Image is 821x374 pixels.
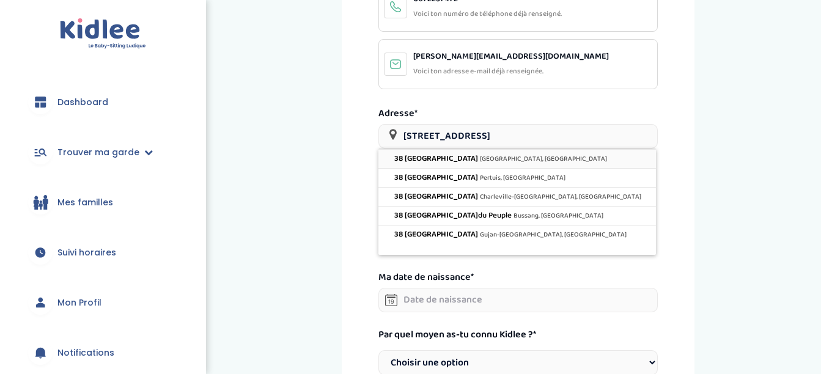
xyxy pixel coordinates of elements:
span: du Peuple [394,209,514,222]
span: Trouver ma garde [57,146,139,159]
span: 38 [394,228,403,241]
span: Charleville-[GEOGRAPHIC_DATA], [GEOGRAPHIC_DATA] [480,191,641,202]
span: Mes familles [57,196,113,209]
label: Par quel moyen as-tu connu Kidlee ?* [378,328,657,342]
a: Mes familles [18,180,188,224]
span: [GEOGRAPHIC_DATA] [405,171,478,184]
span: [GEOGRAPHIC_DATA] [405,152,478,165]
span: [GEOGRAPHIC_DATA] [405,209,478,222]
span: 38 [394,152,403,165]
span: [GEOGRAPHIC_DATA], [GEOGRAPHIC_DATA] [480,153,607,164]
p: Voici ton adresse e-mail déjà renseignée. [413,64,609,79]
a: Trouver ma garde [18,130,188,174]
a: Dashboard [18,80,188,124]
input: Adresse postale [378,124,657,148]
span: [GEOGRAPHIC_DATA] [405,190,478,203]
span: [GEOGRAPHIC_DATA] [405,228,478,241]
span: 38 [394,190,403,203]
span: Gujan-[GEOGRAPHIC_DATA], [GEOGRAPHIC_DATA] [480,229,627,240]
label: Ma date de naissance* [378,270,474,285]
label: Adresse* [378,106,418,121]
p: Voici ton numéro de téléphone déjà renseigné. [413,7,562,21]
img: logo.svg [60,18,146,50]
span: 38 [394,171,403,184]
span: 38 [394,209,403,222]
input: Date de naissance [378,288,657,312]
span: Bussang, [GEOGRAPHIC_DATA] [514,210,603,221]
a: Mon Profil [18,280,188,324]
span: Mon Profil [57,296,101,309]
span: Dashboard [57,96,108,109]
span: Notifications [57,346,114,359]
a: Suivi horaires [18,230,188,274]
div: [PERSON_NAME][EMAIL_ADDRESS][DOMAIN_NAME] [413,50,609,64]
span: Suivi horaires [57,246,116,259]
span: Pertuis, [GEOGRAPHIC_DATA] [480,172,565,183]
